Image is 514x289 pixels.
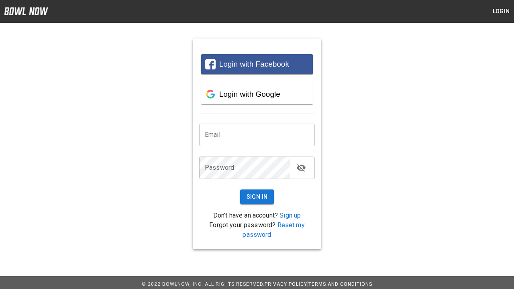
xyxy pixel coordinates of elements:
[279,212,301,219] a: Sign up
[219,60,289,68] span: Login with Facebook
[199,220,315,240] p: Forgot your password?
[4,7,48,15] img: logo
[199,211,315,220] p: Don't have an account?
[201,54,313,74] button: Login with Facebook
[243,221,304,238] a: Reset my password
[265,281,307,287] a: Privacy Policy
[308,281,372,287] a: Terms and Conditions
[240,189,274,204] button: Sign In
[219,90,280,98] span: Login with Google
[293,160,309,176] button: toggle password visibility
[142,281,265,287] span: © 2022 BowlNow, Inc. All Rights Reserved.
[488,4,514,19] button: Login
[201,84,313,104] button: Login with Google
